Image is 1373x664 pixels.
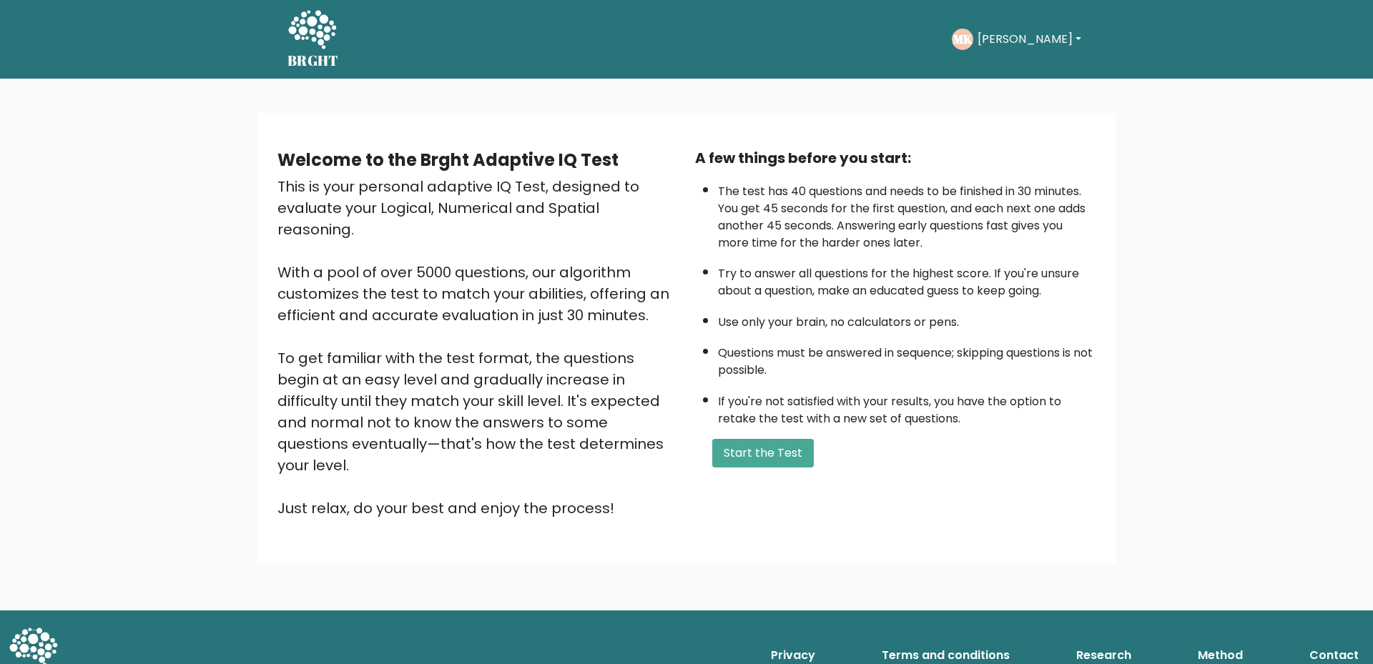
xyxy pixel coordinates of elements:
[287,6,339,73] a: BRGHT
[718,258,1096,299] li: Try to answer all questions for the highest score. If you're unsure about a question, make an edu...
[277,176,678,519] div: This is your personal adaptive IQ Test, designed to evaluate your Logical, Numerical and Spatial ...
[953,31,973,47] text: MK
[718,176,1096,252] li: The test has 40 questions and needs to be finished in 30 minutes. You get 45 seconds for the firs...
[973,30,1086,49] button: [PERSON_NAME]
[712,439,814,467] button: Start the Test
[695,147,1096,169] div: A few things before you start:
[718,386,1096,427] li: If you're not satisfied with your results, you have the option to retake the test with a new set ...
[718,337,1096,379] li: Questions must be answered in sequence; skipping questions is not possible.
[718,307,1096,331] li: Use only your brain, no calculators or pens.
[277,148,619,172] b: Welcome to the Brght Adaptive IQ Test
[287,52,339,69] h5: BRGHT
